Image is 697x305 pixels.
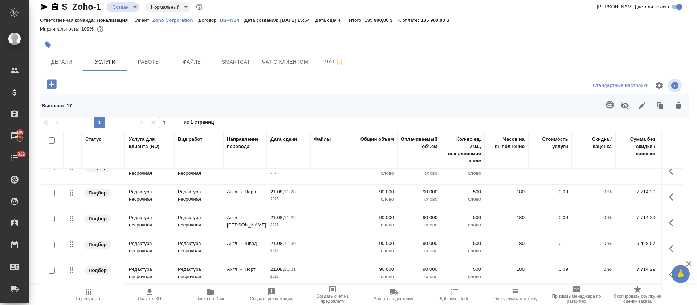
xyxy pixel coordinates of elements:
p: 0 % [575,214,612,221]
p: [DATE] 15:54 [280,17,315,23]
p: слово [445,247,481,254]
div: Кол-во ед. изм., выполняемое в час [445,136,481,165]
div: split button [591,80,651,91]
button: Удалить [670,96,687,115]
td: 180 [485,159,528,184]
a: DB-4314 [220,17,244,23]
p: 2025 [270,196,307,203]
button: Создан [110,4,131,10]
span: Детали [44,57,79,67]
div: Скидка / наценка [575,136,612,150]
span: Услуги [88,57,123,67]
p: 11:30 [284,241,296,246]
p: Редактура несрочная [178,240,220,254]
p: Англ → Норв [227,188,263,196]
button: Создать счет на предоплату [302,285,363,305]
p: Редактура несрочная [178,214,220,229]
p: слово [445,221,481,229]
td: 180 [485,236,528,262]
p: 135 900,00 $ [364,17,398,23]
p: Редактура несрочная [178,188,220,203]
p: Редактура несрочная [178,162,220,177]
p: слово [358,170,394,177]
button: Пересчитать [58,285,119,305]
span: 312 [13,151,29,158]
span: Создать рекламацию [250,296,293,301]
a: S_Zoho-1 [62,2,101,12]
span: Заявка на доставку [374,296,413,301]
p: Локализация [97,17,134,23]
p: 90 000 [358,214,394,221]
p: слово [445,170,481,177]
p: Редактура несрочная [129,240,171,254]
button: Скопировать ссылку для ЯМессенджера [40,3,49,11]
button: Заявка на доставку [363,285,424,305]
span: Призвать менеджера по развитию [550,294,603,304]
p: слово [358,221,394,229]
span: Создать счет на предоплату [306,294,359,304]
span: 🙏 [674,266,687,282]
p: Дата сдачи: [315,17,343,23]
button: Показать кнопки [665,162,682,180]
span: Папка на Drive [196,296,225,301]
button: Нормальный [149,4,182,10]
button: Показать кнопки [665,188,682,206]
td: 180 [485,210,528,236]
button: Добавить услугу [42,77,62,92]
p: слово [401,196,437,203]
p: Итого: [349,17,364,23]
p: 7 714,29 [619,266,655,273]
span: Необходимо выбрать услуги, непривязанные к проекту Smartcat [601,96,616,115]
p: Клиент: [133,17,152,23]
button: Показать кнопки [665,240,682,257]
span: Smartcat [219,57,253,67]
button: 0.00 RUB; 0.00 USD; [95,24,105,34]
div: Статус [85,136,102,143]
p: слово [445,196,481,203]
div: Дата сдачи [270,136,297,143]
button: Не учитывать [616,96,633,115]
div: Часов на выполнение [488,136,525,150]
p: 90 000 [401,266,437,273]
p: 11:29 [284,215,296,220]
p: 135 900,00 $ [421,17,455,23]
button: Скопировать ссылку на оценку заказа [607,285,668,305]
p: 11:31 [284,266,296,272]
p: 0 % [575,266,612,273]
span: Посмотреть информацию [668,79,683,92]
p: 500 [445,240,481,247]
p: 0,11 [532,240,568,247]
p: Дата создания: [244,17,280,23]
button: Доп статусы указывают на важность/срочность заказа [195,2,204,12]
td: 180 [485,262,528,288]
p: 0,09 [532,266,568,273]
div: Файлы [314,136,331,143]
p: 100% [81,26,95,32]
p: Zoho Corporation [152,17,199,23]
p: 7 714,29 [619,188,655,196]
p: 2025 [270,247,307,254]
p: 2025 [270,170,307,177]
p: 11:28 [284,189,296,194]
svg: Подписаться [335,57,344,66]
td: 180 [485,185,528,210]
span: 100 [12,129,28,136]
p: 500 [445,266,481,273]
a: 100 [2,127,27,145]
span: Чат [317,57,352,66]
p: слово [358,273,394,280]
p: Маржинальность: [40,26,81,32]
button: Скопировать ссылку [50,3,59,11]
p: К оплате: [398,17,421,23]
button: Призвать менеджера по развитию [546,285,607,305]
p: 21.08, [270,241,284,246]
span: Добавить Todo [440,296,469,301]
button: Редактировать [633,96,651,115]
p: 0 % [575,240,612,247]
div: Вид работ [178,136,203,143]
p: Редактура несрочная [129,188,171,203]
span: Пересчитать [76,296,102,301]
p: Редактура несрочная [129,214,171,229]
p: Редактура несрочная [129,266,171,280]
p: Договор: [199,17,220,23]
